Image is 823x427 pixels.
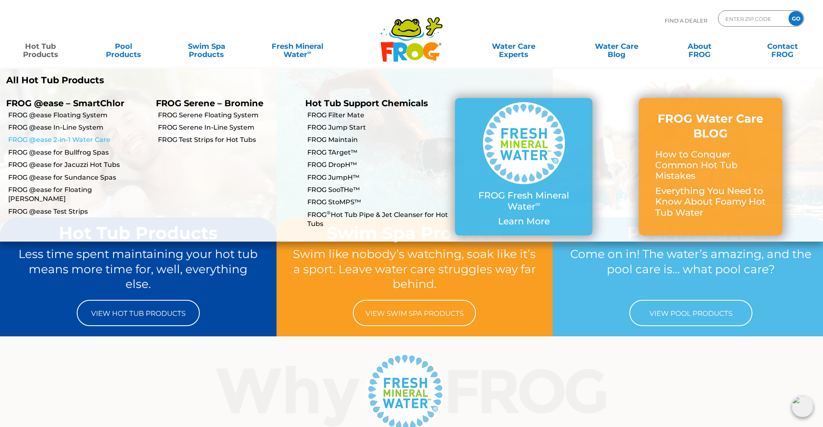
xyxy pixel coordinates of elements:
p: Come on in! The water’s amazing, and the pool care is… what pool care? [568,247,814,292]
input: GO [789,11,803,26]
a: Water CareBlog [584,38,649,55]
a: FROG @ease Floating System [8,111,150,120]
a: Hot Tub Support Chemicals [305,98,428,108]
a: FROG @ease for Sundance Spas [8,173,150,182]
p: Everything You Need to Know About Foamy Hot Tub Water [655,186,766,218]
a: FROG Fresh Mineral Water∞ Learn More [471,102,576,231]
a: FROG @ease for Bullfrog Spas [8,148,150,157]
p: Learn More [471,216,576,227]
a: FROG Filter Mate [307,111,449,120]
a: Swim SpaProducts [174,38,238,55]
a: Fresh MineralWater∞ [257,38,338,55]
a: FROG Water Care BLOG How to Conquer Common Hot Tub Mistakes Everything You Need to Know About Foa... [655,111,766,222]
sup: ® [327,210,331,216]
p: FROG Serene – Bromine [156,98,293,108]
a: FROG Serene Floating System [158,111,299,120]
a: FROG @ease for Floating [PERSON_NAME] [8,185,150,204]
a: View Hot Tub Products [77,300,200,326]
p: FROG @ease – SmartChlor [6,98,144,108]
a: FROG @ease 2-in-1 Water Care [8,135,150,144]
img: openIcon [792,396,813,417]
a: ContactFROG [750,38,815,55]
a: FROG SooTHe™ [307,185,449,194]
a: FROG DropH™ [307,160,449,169]
h2: Swim Spa Products [292,224,537,242]
a: FROG @ease for Jacuzzi Hot Tubs [8,160,150,169]
a: Water CareExperts [461,38,566,55]
p: FROG Fresh Mineral Water [471,190,576,212]
a: FROG TArget™ [307,148,449,157]
a: View Swim Spa Products [353,300,476,326]
a: AboutFROG [667,38,732,55]
a: Hot TubProducts [8,38,73,55]
a: PoolProducts [91,38,155,55]
a: View Pool Products [629,300,752,326]
input: Zip Code Form [725,13,780,25]
h2: Hot Tub Products [16,224,261,242]
p: Swim like nobody’s watching, soak like it’s a sport. Leave water care struggles way far behind. [292,247,537,292]
a: FROG®Hot Tub Pipe & Jet Cleanser for Hot Tubs [307,210,449,229]
a: All Hot Tub Products [6,75,405,86]
p: How to Conquer Common Hot Tub Mistakes [655,149,766,182]
a: FROG Serene In-Line System [158,123,299,132]
p: Less time spent maintaining your hot tub means more time for, well, everything else. [16,247,261,292]
a: FROG @ease Test Strips [8,207,150,216]
a: FROG Jump Start [307,123,449,132]
a: FROG @ease In-Line System [8,123,150,132]
sup: ∞ [535,200,540,208]
a: FROG JumpH™ [307,173,449,182]
p: Find A Dealer [665,10,707,31]
a: FROG StoMPS™ [307,198,449,207]
sup: ∞ [307,49,311,55]
h2: Pool Products [568,224,814,242]
a: FROG Test Strips for Hot Tubs [158,135,299,144]
h3: FROG Water Care BLOG [655,111,766,141]
a: FROG Maintain [307,135,449,144]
